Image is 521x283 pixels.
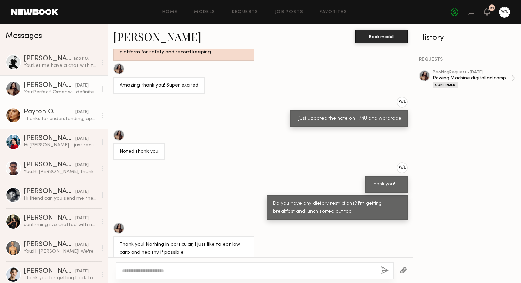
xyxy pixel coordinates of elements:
div: [DATE] [75,189,89,195]
div: History [419,34,515,42]
div: Thank you for getting back to me, I can keep the soft hold but would need to know 24hrs before ha... [24,275,97,281]
div: [DATE] [75,82,89,89]
div: [PERSON_NAME] [24,82,75,89]
div: Thank you! [371,181,401,189]
div: [PERSON_NAME] [24,268,75,275]
div: REQUESTS [419,57,515,62]
div: You: Perfect! Order will definitely be healthy [24,89,97,95]
div: Thank you! Nothing in particular, I just like to eat low carb and healthy if possible. Iced almon... [120,241,248,265]
div: [DATE] [75,109,89,115]
div: booking Request • [DATE] [433,70,511,75]
div: Rowing Machine digital ad campaign [433,75,511,81]
a: Job Posts [275,10,304,14]
div: [DATE] [75,162,89,169]
div: 21 [490,6,494,10]
div: Hi friend can you send me the video or stills, I saw a sponsored commercial come out! I’d love to... [24,195,97,202]
div: You: Hi [PERSON_NAME]! We're emailing with Newbook to get your fee released. Can you confirm the ... [24,248,97,255]
a: Models [194,10,215,14]
a: Home [162,10,178,14]
div: [PERSON_NAME] [24,215,75,222]
div: I just updated the note on HMU and wardrobe [296,115,401,123]
div: Noted thank you [120,148,159,156]
span: Messages [6,32,42,40]
a: Book model [355,33,408,39]
div: [DATE] [75,268,89,275]
div: [DATE] [75,242,89,248]
div: [DATE] [75,135,89,142]
div: [DATE] [75,215,89,222]
div: Do you have any dietary restrictions? I'm getting breakfast and lunch sorted out too [273,200,401,216]
button: Book model [355,30,408,43]
div: You: Let me have a chat with the other producer [24,62,97,69]
div: [PERSON_NAME] [24,241,75,248]
div: [PERSON_NAME] [24,135,75,142]
div: confirming i’ve chatted with newbook and they said everything was clear on their end! [24,222,97,228]
a: Requests [232,10,258,14]
div: Payton O. [24,109,75,115]
div: [PERSON_NAME] [24,162,75,169]
a: [PERSON_NAME] [113,29,201,44]
div: Hi [PERSON_NAME]. I just realized I messed up the date on my end — I actually have another job th... [24,142,97,149]
a: Favorites [320,10,347,14]
div: You: Hi [PERSON_NAME], thanks for letting me know. Good luck with the job! [24,169,97,175]
div: [PERSON_NAME] [24,188,75,195]
div: 1:02 PM [73,56,89,62]
div: Amazing thank you! Super excited [120,82,198,90]
div: Thanks for understanding, appreciate it [PERSON_NAME]! Talk [DATE] ☺️ [24,115,97,122]
div: [PERSON_NAME] [24,55,73,62]
div: Confirmed [433,82,458,88]
a: bookingRequest •[DATE]Rowing Machine digital ad campaignConfirmed [433,70,515,88]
